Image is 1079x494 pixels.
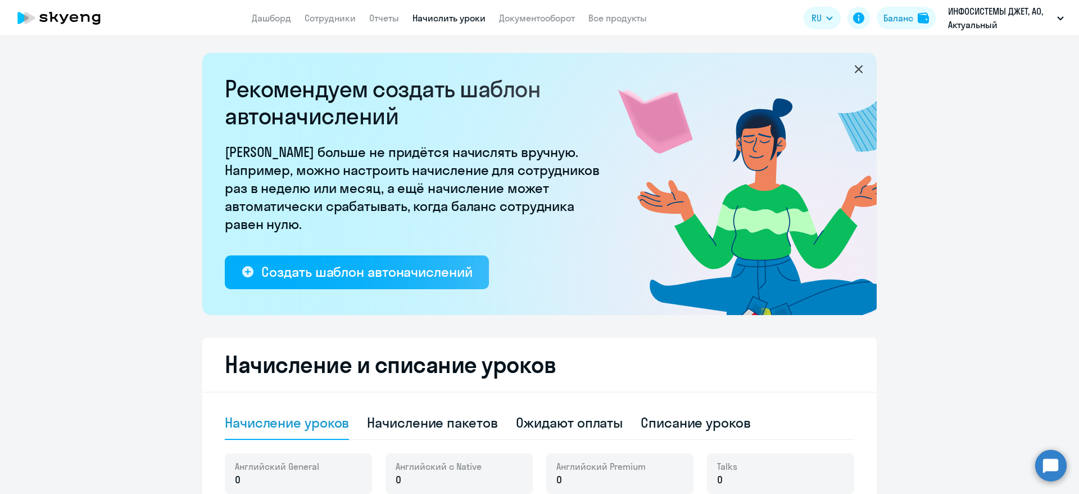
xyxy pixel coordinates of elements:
[717,460,737,473] span: Talks
[367,414,497,432] div: Начисление пакетов
[235,473,241,487] span: 0
[369,12,399,24] a: Отчеты
[499,12,575,24] a: Документооборот
[556,473,562,487] span: 0
[918,12,929,24] img: balance
[396,460,482,473] span: Английский с Native
[877,7,936,29] button: Балансbalance
[225,351,854,378] h2: Начисление и списание уроков
[396,473,401,487] span: 0
[261,263,472,281] div: Создать шаблон автоначислений
[225,75,607,129] h2: Рекомендуем создать шаблон автоначислений
[948,5,1053,32] p: ИНФОСИСТЕМЫ ДЖЕТ, АО, Актуальный Инфосистемы Джет
[811,11,822,25] span: RU
[556,460,646,473] span: Английский Premium
[641,414,751,432] div: Списание уроков
[225,255,489,289] button: Создать шаблон автоначислений
[225,414,349,432] div: Начисление уроков
[588,12,647,24] a: Все продукты
[804,7,841,29] button: RU
[516,414,623,432] div: Ожидают оплаты
[235,460,319,473] span: Английский General
[252,12,291,24] a: Дашборд
[883,11,913,25] div: Баланс
[942,5,1069,32] button: ИНФОСИСТЕМЫ ДЖЕТ, АО, Актуальный Инфосистемы Джет
[225,143,607,233] p: [PERSON_NAME] больше не придётся начислять вручную. Например, можно настроить начисление для сотр...
[717,473,723,487] span: 0
[305,12,356,24] a: Сотрудники
[412,12,486,24] a: Начислить уроки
